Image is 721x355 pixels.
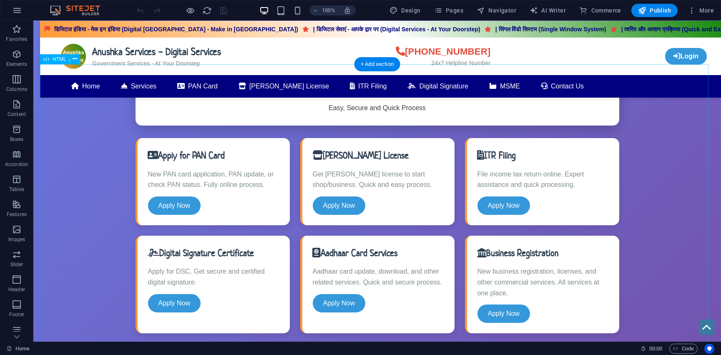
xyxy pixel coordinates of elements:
[9,186,24,193] p: Tables
[655,345,656,352] span: :
[6,61,28,68] p: Elements
[7,211,27,218] p: Features
[684,4,717,17] button: More
[704,344,714,354] button: Usercentrics
[344,7,351,14] i: On resize automatically adjust zoom level to fit chosen device.
[354,57,400,71] div: + Add section
[579,6,621,15] span: Commerce
[673,344,694,354] span: Code
[688,6,714,15] span: More
[48,5,111,15] img: Editor Logo
[8,111,26,118] p: Content
[386,4,424,17] button: Design
[431,4,467,17] button: Pages
[8,236,25,243] p: Images
[434,6,463,15] span: Pages
[526,4,569,17] button: AI Writer
[389,6,421,15] span: Design
[576,4,625,17] button: Commerce
[473,4,520,17] button: Navigator
[5,161,28,168] p: Accordion
[638,6,671,15] span: Publish
[386,4,424,17] div: Design (Ctrl+Alt+Y)
[6,86,27,93] p: Columns
[530,6,566,15] span: AI Writer
[649,344,662,354] span: 00 00
[641,344,663,354] h6: Session time
[202,5,212,15] button: reload
[53,57,66,62] span: HTML
[8,286,25,293] p: Header
[10,136,24,143] p: Boxes
[669,344,698,354] button: Code
[6,36,27,43] p: Favorites
[309,5,339,15] button: 100%
[203,6,212,15] i: Reload page
[9,311,24,318] p: Footer
[7,344,30,354] a: Click to cancel selection. Double-click to open Pages
[186,5,196,15] button: Click here to leave preview mode and continue editing
[477,6,516,15] span: Navigator
[322,5,335,15] h6: 100%
[10,261,23,268] p: Slider
[631,4,678,17] button: Publish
